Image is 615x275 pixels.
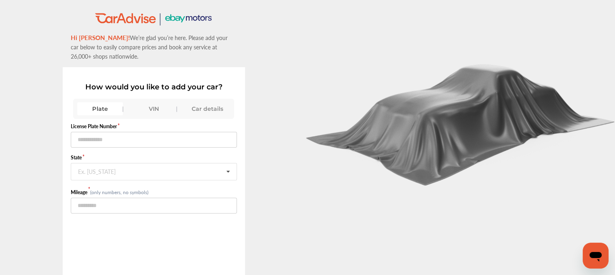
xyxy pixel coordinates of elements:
[71,154,237,161] label: State
[77,102,123,115] div: Plate
[131,102,177,115] div: VIN
[71,33,130,42] span: Hi [PERSON_NAME]!
[185,102,230,115] div: Car details
[583,243,609,269] iframe: Button to launch messaging window
[78,168,116,173] div: Ex. [US_STATE]
[71,123,237,130] label: License Plate Number
[71,34,228,60] span: We’re glad you’re here. Please add your car below to easily compare prices and book any service a...
[90,189,148,196] small: (only numbers, no symbols)
[71,189,90,196] label: Mileage
[71,82,237,91] p: How would you like to add your car?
